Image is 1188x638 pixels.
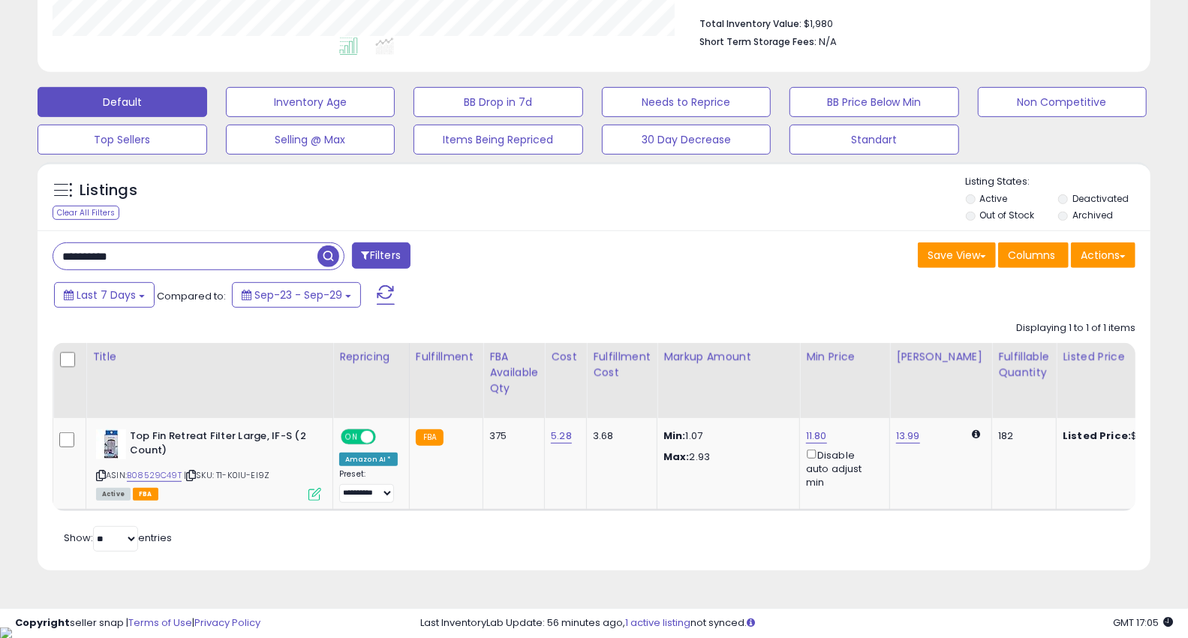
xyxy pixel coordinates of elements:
[896,429,920,444] a: 13.99
[663,429,788,443] p: 1.07
[96,429,126,459] img: 51WHfuj-eZL._SL40_.jpg
[38,125,207,155] button: Top Sellers
[663,429,686,443] strong: Min:
[1113,615,1173,630] span: 2025-10-7 17:05 GMT
[998,429,1045,443] div: 182
[1072,192,1129,205] label: Deactivated
[339,349,403,365] div: Repricing
[130,429,312,461] b: Top Fin Retreat Filter Large, IF-S (2 Count)
[352,242,411,269] button: Filters
[699,14,1124,32] li: $1,980
[38,87,207,117] button: Default
[374,431,398,444] span: OFF
[96,429,321,499] div: ASIN:
[980,209,1035,221] label: Out of Stock
[54,282,155,308] button: Last 7 Days
[133,488,158,501] span: FBA
[789,125,959,155] button: Standart
[699,17,802,30] b: Total Inventory Value:
[551,349,580,365] div: Cost
[593,429,645,443] div: 3.68
[53,206,119,220] div: Clear All Filters
[96,488,131,501] span: All listings currently available for purchase on Amazon
[226,87,395,117] button: Inventory Age
[226,125,395,155] button: Selling @ Max
[1008,248,1055,263] span: Columns
[663,450,690,464] strong: Max:
[342,431,361,444] span: ON
[602,125,771,155] button: 30 Day Decrease
[918,242,996,268] button: Save View
[602,87,771,117] button: Needs to Reprice
[998,242,1069,268] button: Columns
[92,349,326,365] div: Title
[15,616,260,630] div: seller snap | |
[806,429,827,444] a: 11.80
[699,35,817,48] b: Short Term Storage Fees:
[998,349,1050,381] div: Fulfillable Quantity
[420,616,1173,630] div: Last InventoryLab Update: 56 minutes ago, not synced.
[339,469,398,503] div: Preset:
[1071,242,1135,268] button: Actions
[896,349,985,365] div: [PERSON_NAME]
[1016,321,1135,336] div: Displaying 1 to 1 of 1 items
[1063,429,1131,443] b: Listed Price:
[416,349,477,365] div: Fulfillment
[966,175,1150,189] p: Listing States:
[978,87,1147,117] button: Non Competitive
[593,349,651,381] div: Fulfillment Cost
[414,125,583,155] button: Items Being Repriced
[489,349,538,396] div: FBA Available Qty
[980,192,1008,205] label: Active
[414,87,583,117] button: BB Drop in 7d
[127,469,182,482] a: B08529C49T
[663,450,788,464] p: 2.93
[663,349,793,365] div: Markup Amount
[157,289,226,303] span: Compared to:
[184,469,269,481] span: | SKU: T1-K0IU-EI9Z
[254,287,342,302] span: Sep-23 - Sep-29
[819,35,837,49] span: N/A
[194,615,260,630] a: Privacy Policy
[625,615,690,630] a: 1 active listing
[489,429,533,443] div: 375
[77,287,136,302] span: Last 7 Days
[339,453,398,466] div: Amazon AI *
[416,429,444,446] small: FBA
[64,531,172,545] span: Show: entries
[80,180,137,201] h5: Listings
[128,615,192,630] a: Terms of Use
[551,429,572,444] a: 5.28
[232,282,361,308] button: Sep-23 - Sep-29
[806,349,883,365] div: Min Price
[15,615,70,630] strong: Copyright
[789,87,959,117] button: BB Price Below Min
[806,447,878,489] div: Disable auto adjust min
[1072,209,1113,221] label: Archived
[1063,429,1187,443] div: $13.43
